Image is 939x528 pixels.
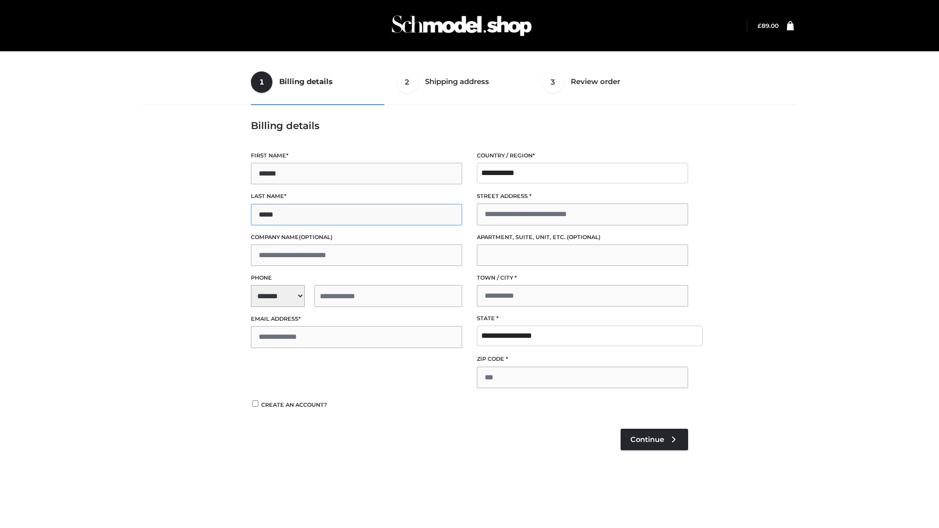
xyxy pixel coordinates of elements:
span: (optional) [567,234,601,241]
label: Town / City [477,273,688,283]
label: Last name [251,192,462,201]
label: ZIP Code [477,354,688,364]
a: Continue [621,429,688,450]
label: State [477,314,688,323]
label: Email address [251,314,462,324]
label: Company name [251,233,462,242]
h3: Billing details [251,120,688,132]
span: Create an account? [261,401,327,408]
img: Schmodel Admin 964 [388,6,535,45]
label: Phone [251,273,462,283]
label: Street address [477,192,688,201]
label: Apartment, suite, unit, etc. [477,233,688,242]
span: £ [758,22,761,29]
label: Country / Region [477,151,688,160]
span: (optional) [299,234,333,241]
span: Continue [630,435,664,444]
input: Create an account? [251,400,260,407]
bdi: 89.00 [758,22,779,29]
label: First name [251,151,462,160]
a: £89.00 [758,22,779,29]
